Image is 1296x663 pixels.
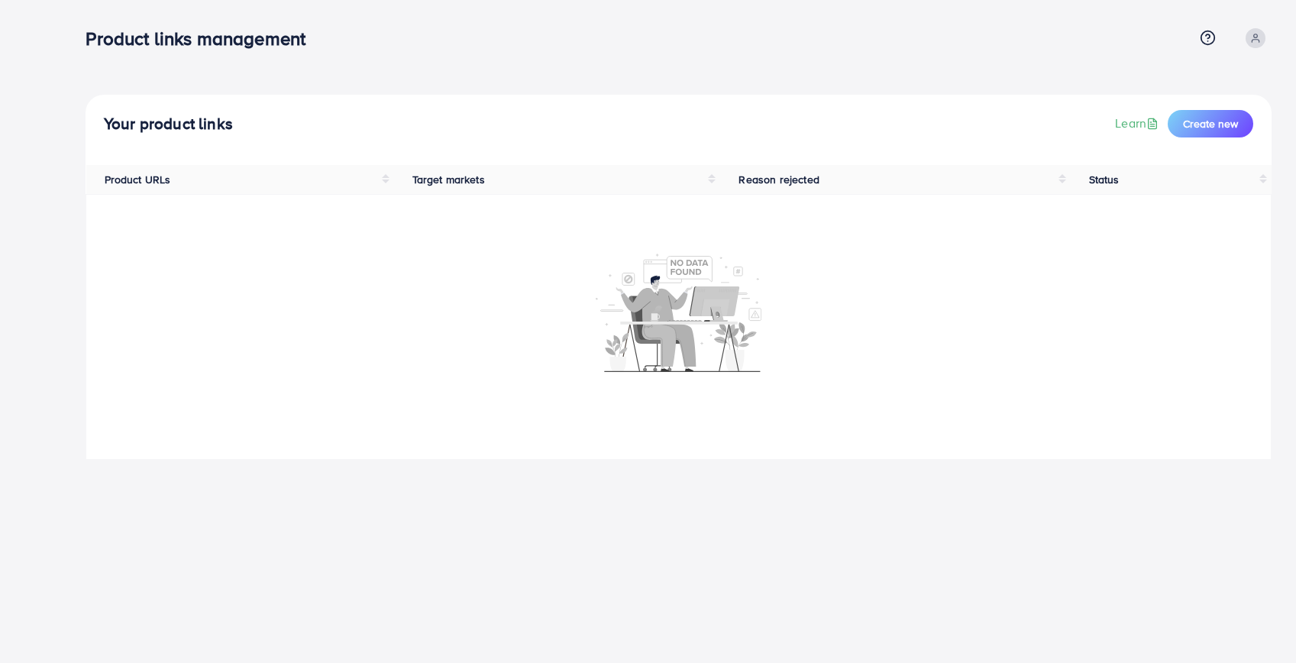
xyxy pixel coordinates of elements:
span: Status [1089,172,1120,187]
h3: Product links management [86,27,318,50]
span: Reason rejected [738,172,819,187]
span: Product URLs [105,172,171,187]
button: Create new [1168,110,1253,137]
h4: Your product links [104,115,233,134]
span: Target markets [412,172,485,187]
span: Create new [1183,116,1238,131]
img: No account [596,252,762,372]
a: Learn [1115,115,1162,132]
